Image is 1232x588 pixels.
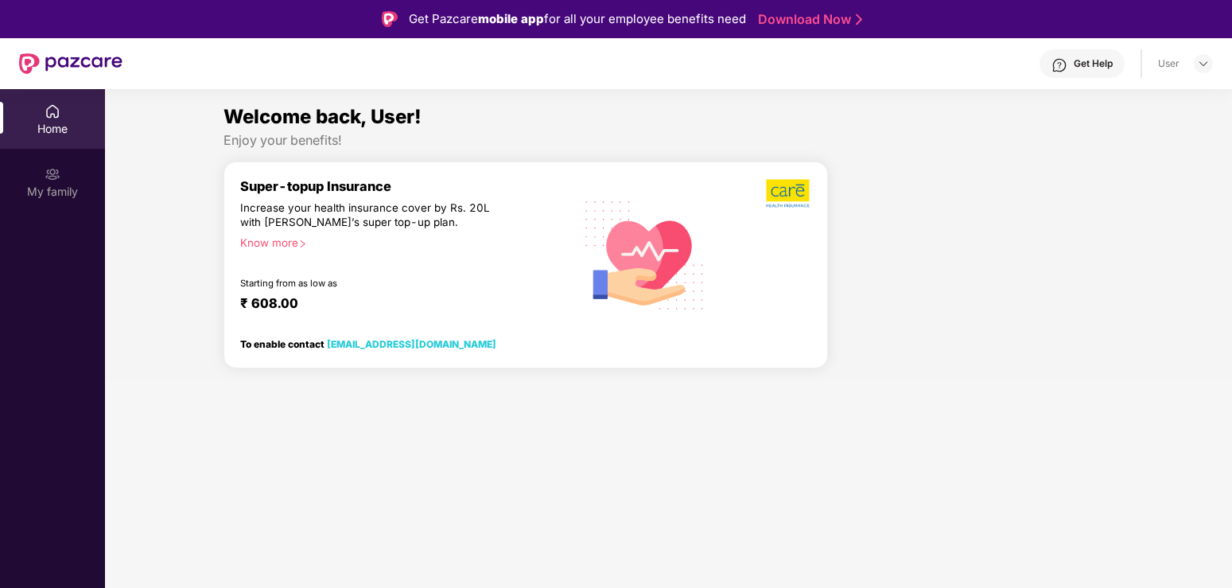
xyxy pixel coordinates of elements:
[1197,57,1210,70] img: svg+xml;base64,PHN2ZyBpZD0iRHJvcGRvd24tMzJ4MzIiIHhtbG5zPSJodHRwOi8vd3d3LnczLm9yZy8yMDAwL3N2ZyIgd2...
[240,338,496,349] div: To enable contact
[478,11,544,26] strong: mobile app
[45,103,60,119] img: svg+xml;base64,PHN2ZyBpZD0iSG9tZSIgeG1sbnM9Imh0dHA6Ly93d3cudzMub3JnLzIwMDAvc3ZnIiB3aWR0aD0iMjAiIG...
[298,239,307,248] span: right
[573,181,717,327] img: svg+xml;base64,PHN2ZyB4bWxucz0iaHR0cDovL3d3dy53My5vcmcvMjAwMC9zdmciIHhtbG5zOnhsaW5rPSJodHRwOi8vd3...
[240,236,564,247] div: Know more
[758,11,857,28] a: Download Now
[240,278,506,289] div: Starting from as low as
[223,132,1113,149] div: Enjoy your benefits!
[223,105,422,128] span: Welcome back, User!
[45,166,60,182] img: svg+xml;base64,PHN2ZyB3aWR0aD0iMjAiIGhlaWdodD0iMjAiIHZpZXdCb3g9IjAgMCAyMCAyMCIgZmlsbD0ibm9uZSIgeG...
[240,201,505,230] div: Increase your health insurance cover by Rs. 20L with [PERSON_NAME]’s super top-up plan.
[766,178,811,208] img: b5dec4f62d2307b9de63beb79f102df3.png
[856,11,862,28] img: Stroke
[19,53,122,74] img: New Pazcare Logo
[240,295,558,314] div: ₹ 608.00
[1074,57,1113,70] div: Get Help
[240,178,573,194] div: Super-topup Insurance
[327,338,496,350] a: [EMAIL_ADDRESS][DOMAIN_NAME]
[1158,57,1180,70] div: User
[409,10,746,29] div: Get Pazcare for all your employee benefits need
[1051,57,1067,73] img: svg+xml;base64,PHN2ZyBpZD0iSGVscC0zMngzMiIgeG1sbnM9Imh0dHA6Ly93d3cudzMub3JnLzIwMDAvc3ZnIiB3aWR0aD...
[382,11,398,27] img: Logo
